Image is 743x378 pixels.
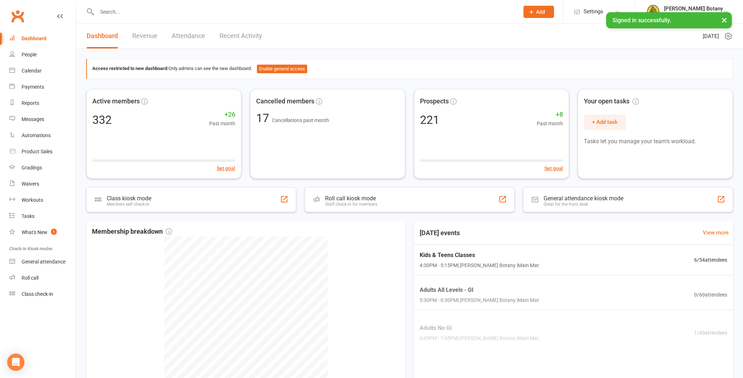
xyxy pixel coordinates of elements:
span: Past month [209,120,235,127]
input: Search... [95,7,514,17]
a: Product Sales [9,144,76,160]
span: +26 [209,109,235,120]
a: Payments [9,79,76,95]
div: 221 [420,114,439,126]
span: Cancellations past month [272,117,329,123]
a: Recent Activity [220,24,262,48]
a: What's New1 [9,224,76,241]
span: Your open tasks [584,96,639,107]
div: General attendance kiosk mode [544,195,623,202]
div: Class check-in [22,291,53,297]
button: + Add task [584,115,626,130]
div: Tasks [22,213,34,219]
p: Tasks let you manage your team's workload. [584,137,727,146]
span: Add [536,9,545,15]
div: General attendance [22,259,65,265]
div: Roll call kiosk mode [325,195,377,202]
div: Great for the front desk [544,202,623,207]
span: 6 / 54 attendees [694,256,727,264]
span: Kids & Teens Classes [420,251,539,260]
a: Class kiosk mode [9,286,76,302]
strong: Access restricted to new dashboard: [92,66,169,71]
div: [PERSON_NAME] Botany [664,5,723,12]
button: Enable general access [257,65,307,73]
a: Tasks [9,208,76,224]
a: Workouts [9,192,76,208]
span: 0 / 60 attendees [694,291,727,299]
a: Dashboard [87,24,118,48]
button: Add [523,6,554,18]
a: Attendance [172,24,205,48]
span: +8 [537,109,563,120]
div: Class kiosk mode [107,195,151,202]
a: Reports [9,95,76,111]
a: General attendance kiosk mode [9,254,76,270]
div: Open Intercom Messenger [7,354,24,371]
span: Settings [583,4,603,20]
div: Dashboard [22,36,46,41]
span: 17 [256,111,272,125]
a: Waivers [9,176,76,192]
div: Messages [22,116,44,122]
a: Dashboard [9,31,76,47]
div: Payments [22,84,44,90]
span: 4:30PM - 5:15PM | [PERSON_NAME] Botany | Main Mat [420,261,539,269]
button: Set goal [544,164,563,172]
span: Cancelled members [256,96,314,107]
a: Calendar [9,63,76,79]
a: View more [703,228,729,237]
div: 332 [92,114,112,126]
span: Membership breakdown [92,227,172,237]
span: Signed in successfully. [613,17,671,24]
img: thumb_image1629331612.png [646,5,660,19]
div: Calendar [22,68,42,74]
div: Staff check-in for members [325,202,377,207]
div: Roll call [22,275,38,281]
span: [DATE] [703,32,719,41]
div: Members self check-in [107,202,151,207]
div: Reports [22,100,39,106]
a: Gradings [9,160,76,176]
div: Product Sales [22,149,52,154]
div: Workouts [22,197,43,203]
span: 6:45PM - 7:45PM | [PERSON_NAME] Botany | Main Mat [420,334,539,342]
div: Gradings [22,165,42,171]
span: 1 / 40 attendees [694,329,727,337]
div: What's New [22,229,47,235]
a: Automations [9,127,76,144]
span: Past month [537,120,563,127]
div: People [22,52,37,57]
div: Automations [22,132,51,138]
span: Adults No Gi [420,323,539,333]
a: People [9,47,76,63]
span: 5:30PM - 6:30PM | [PERSON_NAME] Botany | Main Mat [420,296,539,304]
span: 1 [51,229,57,235]
a: Revenue [132,24,157,48]
h3: [DATE] events [414,227,466,239]
a: Clubworx [9,7,27,25]
div: [PERSON_NAME] Botany [664,12,723,18]
span: Active members [92,96,140,107]
button: × [718,12,731,28]
div: Waivers [22,181,39,187]
div: Only admins can see the new dashboard. [92,65,727,73]
span: Adults All Levels - GI [420,285,539,295]
a: Messages [9,111,76,127]
span: Prospects [420,96,449,107]
button: Set goal [217,164,235,172]
a: Roll call [9,270,76,286]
